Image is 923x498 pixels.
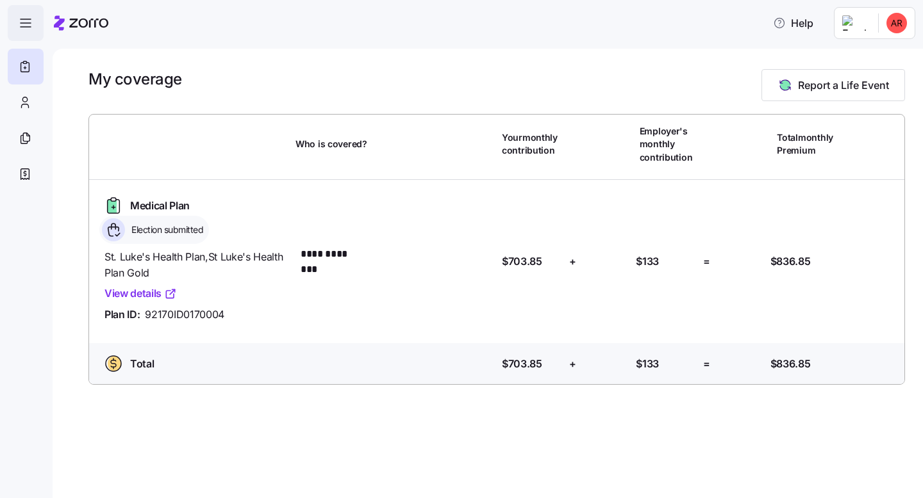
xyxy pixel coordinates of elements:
span: 92170ID0170004 [145,307,224,323]
span: Help [773,15,813,31]
span: = [703,356,710,372]
span: + [569,253,576,269]
img: 9089edb9d7b48b6318d164b63914d1a7 [886,13,907,33]
button: Report a Life Event [761,69,905,101]
span: $703.85 [502,253,542,269]
span: $703.85 [502,356,542,372]
img: Employer logo [842,15,868,31]
button: Help [763,10,824,36]
span: St. Luke's Health Plan , St Luke's Health Plan Gold [104,249,285,281]
span: $836.85 [770,356,811,372]
span: Total monthly Premium [777,131,835,157]
span: Report a Life Event [798,77,889,93]
span: $836.85 [770,253,811,269]
a: View details [104,285,177,301]
span: Election submitted [128,223,203,236]
span: Your monthly contribution [502,131,560,157]
span: Medical Plan [130,198,190,214]
h1: My coverage [88,69,182,89]
span: Employer's monthly contribution [640,125,698,164]
span: Plan ID: [104,307,140,323]
span: $133 [636,356,659,372]
span: Total [130,356,154,372]
span: + [569,356,576,372]
span: Who is covered? [295,138,367,150]
span: $133 [636,253,659,269]
span: = [703,253,710,269]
